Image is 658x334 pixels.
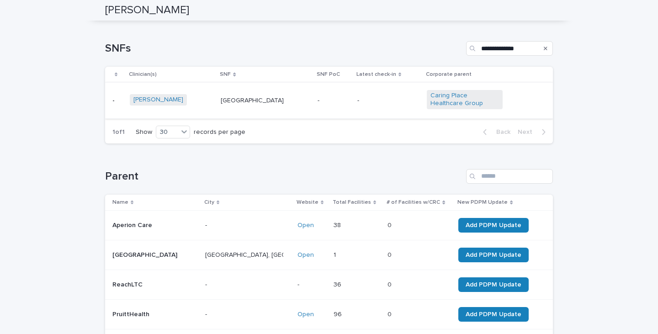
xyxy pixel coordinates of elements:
a: Caring Place Healthcare Group [430,92,499,107]
p: Show [136,128,152,136]
h1: Parent [105,170,462,183]
a: Add PDPM Update [458,307,529,322]
div: 30 [156,127,178,137]
span: Next [518,129,538,135]
a: Open [297,311,314,318]
p: Aperion Care [112,222,189,229]
p: Corporate parent [426,69,472,80]
p: 38 [334,220,343,229]
span: Add PDPM Update [466,311,521,318]
div: - [205,311,207,318]
p: 1 of 1 [105,121,132,143]
p: ReachLTC [112,281,189,289]
p: Total Facilities [333,197,371,207]
a: Open [297,222,314,228]
span: Add PDPM Update [466,252,521,258]
a: [PERSON_NAME] [133,96,183,104]
p: [GEOGRAPHIC_DATA] [221,97,297,105]
p: Clinician(s) [129,69,157,80]
p: Name [112,197,128,207]
div: - [205,222,207,229]
span: Back [491,129,510,135]
p: City [204,197,214,207]
tr: PruittHealth- Open9696 00 Add PDPM Update [105,300,553,329]
p: Website [297,197,318,207]
tr: Aperion Care- Open3838 00 Add PDPM Update [105,211,553,240]
a: Add PDPM Update [458,277,529,292]
input: Search [466,169,553,184]
p: New PDPM Update [457,197,508,207]
button: Back [476,128,514,136]
p: 36 [334,279,343,289]
p: [GEOGRAPHIC_DATA] [112,251,189,259]
tr: ReachLTC- -- 3636 00 Add PDPM Update [105,270,553,300]
p: SNF [220,69,231,80]
span: Add PDPM Update [466,222,521,228]
p: 0 [387,279,393,289]
h1: SNFs [105,42,462,55]
div: - [205,281,207,289]
p: 0 [387,309,393,318]
button: Next [514,128,553,136]
tr: -[PERSON_NAME] [GEOGRAPHIC_DATA]--Caring Place Healthcare Group [105,83,553,119]
p: - [318,97,350,105]
tr: [GEOGRAPHIC_DATA][GEOGRAPHIC_DATA], [GEOGRAPHIC_DATA] Open11 00 Add PDPM Update [105,240,553,270]
p: 0 [387,220,393,229]
p: records per page [194,128,245,136]
input: Search [466,41,553,56]
h2: [PERSON_NAME] [105,4,189,17]
p: - [112,97,122,105]
p: Latest check-in [356,69,396,80]
a: Open [297,252,314,258]
p: - [357,97,419,105]
span: Add PDPM Update [466,281,521,288]
p: # of Facilities w/CRC [387,197,440,207]
p: - [297,279,301,289]
p: SNF PoC [317,69,340,80]
p: PruittHealth [112,311,189,318]
p: 1 [334,249,338,259]
a: Add PDPM Update [458,248,529,262]
div: [GEOGRAPHIC_DATA], [GEOGRAPHIC_DATA] [205,251,281,259]
p: 0 [387,249,393,259]
p: 96 [334,309,344,318]
a: Add PDPM Update [458,218,529,233]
